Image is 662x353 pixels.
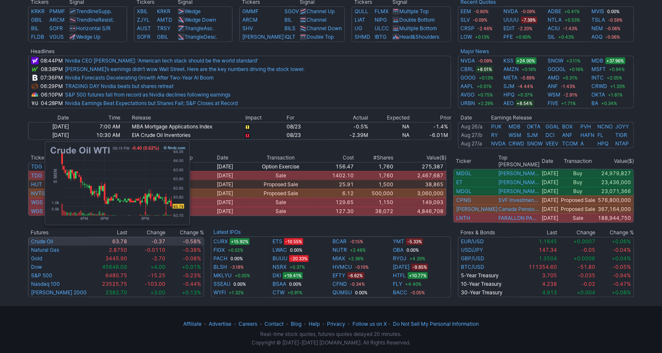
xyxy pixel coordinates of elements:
a: BUUU [273,254,287,263]
a: NVDA [460,57,475,65]
a: AGQ [592,33,603,41]
a: SIL [548,33,555,41]
span: -0.09% [520,8,537,15]
th: Actual [327,114,369,122]
th: Headlines [28,47,39,56]
a: AMTD [157,17,172,23]
a: NUTR [333,246,347,254]
b: Latest IPOs [213,229,241,235]
a: Blog [291,321,301,327]
a: OKTA [527,123,540,130]
a: Do Not Sell My Personal Information [393,321,479,327]
a: ET [456,179,463,185]
td: 24,979,827 [597,169,634,178]
td: 08:38PM [39,65,65,74]
a: EFTY [333,271,346,280]
a: TIGR [615,132,627,138]
a: ARCM [49,17,65,23]
a: FL [597,132,603,138]
a: ANF [562,132,572,138]
a: TriangleAsc. [185,25,214,31]
a: [PERSON_NAME] [456,206,497,212]
a: [PERSON_NAME] [242,34,284,40]
a: Aug 26/a [461,123,483,130]
a: META [504,74,518,82]
th: Prior [410,114,451,122]
a: Horizontal S/R [76,25,111,31]
td: 06:29PM [39,82,65,91]
a: IQLT [284,34,295,40]
a: HPQ [597,140,608,147]
span: +1.20% [609,83,627,90]
a: Nvidia Forecasts Decelerating Growth After Two-Year AI Boom [65,74,213,81]
a: SJM [527,132,538,138]
a: Wedge Down [185,17,216,23]
a: Aug 27/b [461,132,482,138]
a: SOFR [137,34,151,40]
td: [DATE] [216,162,247,171]
td: 08/23 [286,122,327,131]
a: Follow us on X [352,321,387,327]
a: Multiple Top [399,8,429,14]
a: MIAX [333,254,346,263]
a: USD/JPY [461,247,483,253]
a: BLSH [213,263,227,271]
td: [DATE] [540,169,559,178]
a: GOOGL [548,65,566,74]
a: Aug 27/a [461,140,482,147]
a: HUT [31,181,42,188]
th: #Shares [354,154,394,162]
a: SHV [242,25,253,31]
a: NVTS [31,190,45,196]
a: [PERSON_NAME] 2000 [31,289,87,296]
span: +3.11% [565,57,582,64]
a: MDB [509,123,520,130]
a: NEM [592,24,603,33]
a: Advertise [209,321,231,327]
a: Careers [239,321,257,327]
a: UUUU [504,16,519,24]
span: +0.75% [476,91,494,98]
td: 07:36PM [39,74,65,82]
span: +37.96% [605,57,625,64]
a: BCAR [333,237,347,246]
th: Ticker [28,154,60,162]
a: Privacy [327,321,345,327]
a: MVIS [592,7,605,16]
a: SNOW [527,140,543,147]
th: Ticker [453,154,498,169]
a: MDB [592,57,604,65]
a: URBN [460,99,475,108]
span: -0.06% [605,34,622,40]
a: RYOJ [393,254,406,263]
th: Date [28,114,69,122]
a: [PERSON_NAME] BROS. ADVISORS LP [498,170,540,177]
a: Channel Down [307,25,342,31]
td: Option Exercise [247,162,315,171]
a: AAPL [460,82,474,91]
a: S&P 500 futures fall from record as Nvidia declines following earnings [65,91,230,98]
span: Trendline [76,8,98,14]
td: NA [369,122,410,131]
span: +8.54% [516,100,534,107]
span: +1.61% [607,91,624,98]
a: LOW [460,33,472,41]
a: TriangleDesc. [185,34,217,40]
a: TDG [31,172,42,179]
span: -0.60% [473,8,490,15]
a: CTW [273,288,284,297]
span: -0.06% [605,25,622,32]
a: Help [309,321,320,327]
a: BACC [393,288,407,297]
a: EUR/USD [461,238,484,245]
span: +0.13% [474,34,491,40]
a: GOOG [460,74,476,82]
span: -2.46% [476,25,494,32]
span: Asc. [204,25,214,31]
td: 156.47 [315,162,354,171]
th: Expected [369,114,410,122]
th: Top [PERSON_NAME] [498,154,540,169]
a: Natural Gas [31,247,59,253]
a: CFND [333,280,347,288]
a: HAFN [581,132,595,138]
